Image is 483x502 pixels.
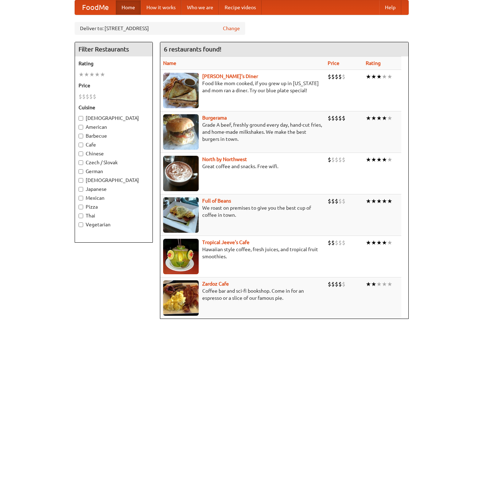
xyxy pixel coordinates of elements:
[223,25,240,32] a: Change
[219,0,262,15] a: Recipe videos
[328,280,331,288] li: $
[79,134,83,138] input: Barbecue
[371,280,376,288] li: ★
[366,73,371,81] li: ★
[202,115,227,121] a: Burgerama
[382,73,387,81] li: ★
[79,159,149,166] label: Czech / Slovak
[163,204,322,219] p: We roast on premises to give you the best cup of coffee in town.
[79,93,82,100] li: $
[328,197,331,205] li: $
[376,156,382,164] li: ★
[342,280,345,288] li: $
[382,156,387,164] li: ★
[387,156,392,164] li: ★
[376,73,382,81] li: ★
[331,114,335,122] li: $
[328,73,331,81] li: $
[342,156,345,164] li: $
[163,239,199,274] img: jeeves.jpg
[163,280,199,316] img: zardoz.jpg
[376,280,382,288] li: ★
[366,156,371,164] li: ★
[79,132,149,139] label: Barbecue
[371,73,376,81] li: ★
[116,0,141,15] a: Home
[79,151,83,156] input: Chinese
[79,221,149,228] label: Vegetarian
[163,80,322,94] p: Food like mom cooked, if you grew up in [US_STATE] and mom ran a diner. Try our blue plate special!
[331,156,335,164] li: $
[89,93,93,100] li: $
[202,156,247,162] a: North by Northwest
[79,115,149,122] label: [DEMOGRAPHIC_DATA]
[376,197,382,205] li: ★
[75,42,152,56] h4: Filter Restaurants
[79,123,149,131] label: American
[382,197,387,205] li: ★
[163,246,322,260] p: Hawaiian style coffee, fresh juices, and tropical fruit smoothies.
[342,73,345,81] li: $
[163,60,176,66] a: Name
[335,156,338,164] li: $
[202,239,249,245] b: Tropical Jeeve's Cafe
[79,82,149,89] h5: Price
[366,60,381,66] a: Rating
[366,197,371,205] li: ★
[79,150,149,157] label: Chinese
[342,197,345,205] li: $
[163,121,322,143] p: Grade A beef, freshly ground every day, hand-cut fries, and home-made milkshakes. We make the bes...
[371,156,376,164] li: ★
[79,177,149,184] label: [DEMOGRAPHIC_DATA]
[163,287,322,302] p: Coffee bar and sci-fi bookshop. Come in for an espresso or a slice of our famous pie.
[335,239,338,247] li: $
[79,169,83,174] input: German
[387,197,392,205] li: ★
[328,60,339,66] a: Price
[79,196,83,200] input: Mexican
[95,71,100,78] li: ★
[376,114,382,122] li: ★
[202,198,231,204] b: Full of Beans
[342,114,345,122] li: $
[164,46,221,53] ng-pluralize: 6 restaurants found!
[328,156,331,164] li: $
[181,0,219,15] a: Who we are
[371,239,376,247] li: ★
[79,214,83,218] input: Thai
[163,114,199,150] img: burgerama.jpg
[163,163,322,170] p: Great coffee and snacks. Free wifi.
[335,197,338,205] li: $
[387,114,392,122] li: ★
[387,239,392,247] li: ★
[366,239,371,247] li: ★
[100,71,105,78] li: ★
[82,93,86,100] li: $
[202,73,258,79] a: [PERSON_NAME]'s Diner
[371,114,376,122] li: ★
[342,239,345,247] li: $
[338,156,342,164] li: $
[93,93,96,100] li: $
[387,73,392,81] li: ★
[75,0,116,15] a: FoodMe
[387,280,392,288] li: ★
[376,239,382,247] li: ★
[335,73,338,81] li: $
[202,281,229,287] b: Zardoz Cafe
[79,116,83,121] input: [DEMOGRAPHIC_DATA]
[79,71,84,78] li: ★
[338,73,342,81] li: $
[79,160,83,165] input: Czech / Slovak
[371,197,376,205] li: ★
[79,187,83,192] input: Japanese
[338,114,342,122] li: $
[79,60,149,67] h5: Rating
[84,71,89,78] li: ★
[79,194,149,202] label: Mexican
[335,114,338,122] li: $
[79,178,83,183] input: [DEMOGRAPHIC_DATA]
